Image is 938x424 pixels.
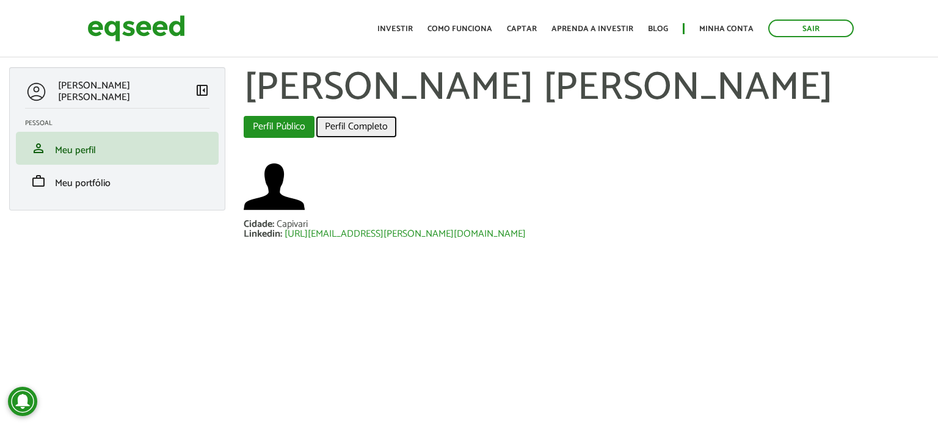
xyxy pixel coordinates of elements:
[55,175,111,192] span: Meu portfólio
[507,25,537,33] a: Captar
[55,142,96,159] span: Meu perfil
[31,174,46,189] span: work
[244,156,305,217] img: Foto de DANIEL FERNANDO VIEIRA POLASTRE
[16,132,219,165] li: Meu perfil
[285,229,526,239] a: [URL][EMAIL_ADDRESS][PERSON_NAME][DOMAIN_NAME]
[316,116,397,138] a: Perfil Completo
[377,25,413,33] a: Investir
[277,220,308,229] div: Capivari
[280,226,282,242] span: :
[244,220,277,229] div: Cidade
[551,25,633,33] a: Aprenda a investir
[25,141,209,156] a: personMeu perfil
[648,25,668,33] a: Blog
[16,165,219,198] li: Meu portfólio
[427,25,492,33] a: Como funciona
[244,67,929,110] h1: [PERSON_NAME] [PERSON_NAME]
[25,174,209,189] a: workMeu portfólio
[244,156,305,217] a: Ver perfil do usuário.
[699,25,754,33] a: Minha conta
[244,116,314,138] a: Perfil Público
[31,141,46,156] span: person
[195,83,209,100] a: Colapsar menu
[768,20,854,37] a: Sair
[195,83,209,98] span: left_panel_close
[244,229,285,239] div: Linkedin
[25,120,219,127] h2: Pessoal
[58,80,195,103] p: [PERSON_NAME] [PERSON_NAME]
[272,216,274,232] span: :
[87,12,185,45] img: EqSeed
